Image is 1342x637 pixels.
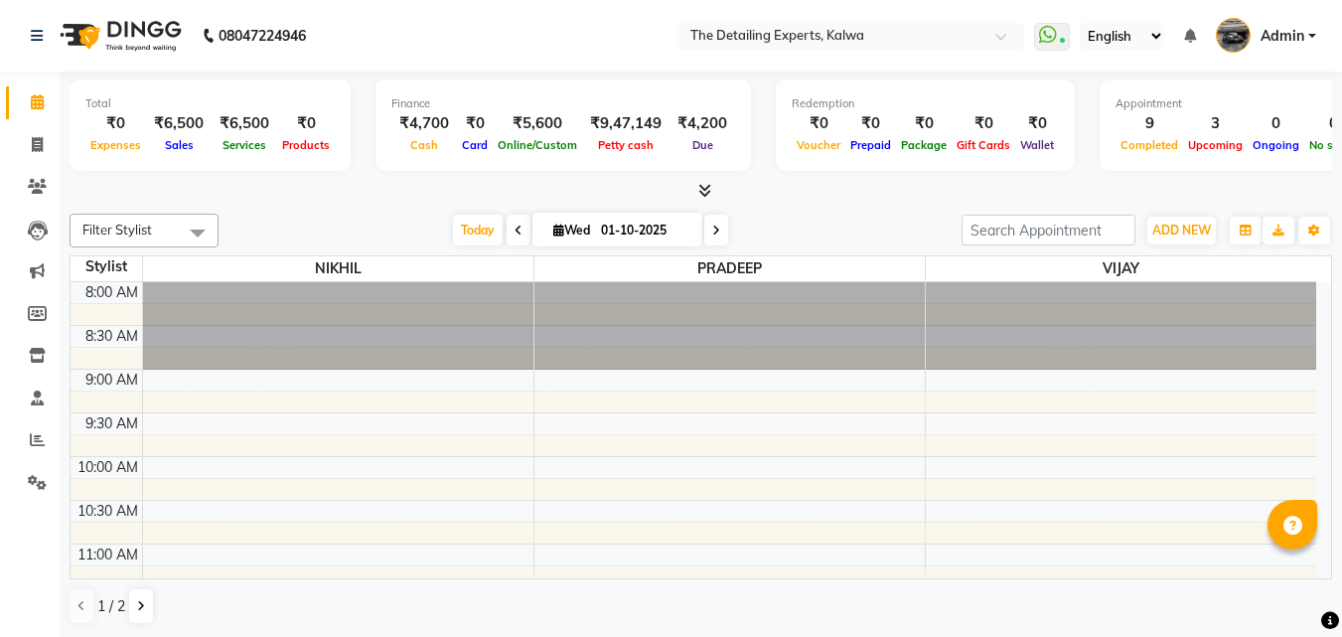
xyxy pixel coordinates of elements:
span: Services [218,138,271,152]
div: ₹6,500 [212,112,277,135]
div: ₹0 [457,112,493,135]
iframe: chat widget [1259,557,1322,617]
span: 1 / 2 [97,596,125,617]
span: PRADEEP [534,256,925,281]
span: Wed [548,223,595,238]
span: Expenses [85,138,146,152]
span: Today [453,215,503,245]
span: Petty cash [593,138,659,152]
div: 8:00 AM [81,282,142,303]
div: ₹0 [277,112,335,135]
input: 2025-10-01 [595,216,694,245]
span: Filter Stylist [82,222,152,238]
div: 9:30 AM [81,413,142,434]
span: Upcoming [1183,138,1248,152]
div: ₹0 [896,112,952,135]
b: 08047224946 [219,8,306,64]
span: Wallet [1015,138,1059,152]
div: Total [85,95,335,112]
div: ₹0 [792,112,845,135]
div: ₹0 [952,112,1015,135]
div: 9 [1116,112,1183,135]
span: Admin [1261,26,1304,47]
span: Due [687,138,718,152]
span: Products [277,138,335,152]
div: 9:00 AM [81,370,142,391]
div: 10:00 AM [74,457,142,478]
div: ₹6,500 [146,112,212,135]
span: NIKHIL [143,256,533,281]
div: 3 [1183,112,1248,135]
span: VIJAY [926,256,1317,281]
span: Prepaid [845,138,896,152]
input: Search Appointment [962,215,1135,245]
span: Sales [160,138,199,152]
span: Voucher [792,138,845,152]
span: Ongoing [1248,138,1304,152]
div: Redemption [792,95,1059,112]
img: Admin [1216,18,1251,53]
span: Online/Custom [493,138,582,152]
div: 0 [1248,112,1304,135]
div: ₹5,600 [493,112,582,135]
span: Cash [405,138,443,152]
img: logo [51,8,187,64]
div: Finance [391,95,735,112]
div: 11:00 AM [74,545,142,565]
div: ₹4,200 [670,112,735,135]
div: ₹0 [85,112,146,135]
span: Completed [1116,138,1183,152]
span: ADD NEW [1152,223,1211,238]
div: ₹4,700 [391,112,457,135]
span: Package [896,138,952,152]
button: ADD NEW [1147,217,1216,244]
span: Gift Cards [952,138,1015,152]
div: 10:30 AM [74,501,142,522]
div: Stylist [71,256,142,277]
span: Card [457,138,493,152]
div: ₹0 [1015,112,1059,135]
div: ₹0 [845,112,896,135]
div: ₹9,47,149 [582,112,670,135]
div: 8:30 AM [81,326,142,347]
